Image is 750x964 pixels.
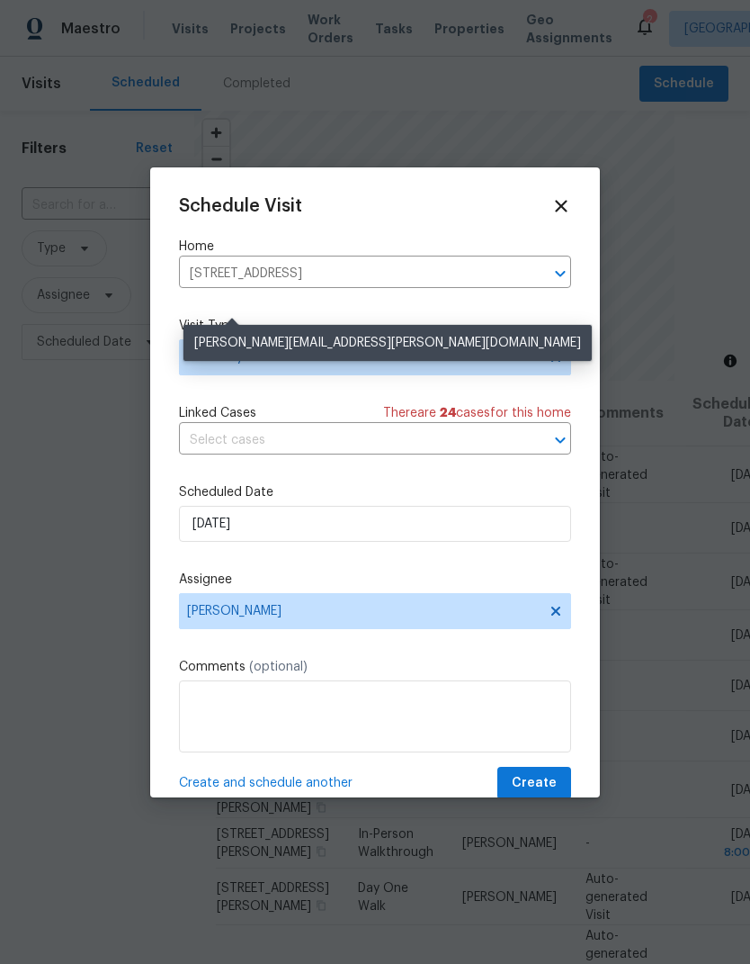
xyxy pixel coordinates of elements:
span: Create [512,772,557,795]
label: Visit Type [179,317,571,335]
input: Select cases [179,427,521,455]
span: There are case s for this home [383,404,571,422]
span: Close [551,196,571,216]
span: [PERSON_NAME] [187,604,540,618]
button: Create [497,767,571,800]
button: Open [548,261,573,286]
span: Linked Cases [179,404,256,422]
span: Schedule Visit [179,197,302,215]
label: Scheduled Date [179,483,571,501]
label: Home [179,238,571,256]
input: Enter in an address [179,260,521,288]
input: M/D/YYYY [179,506,571,542]
span: Create and schedule another [179,774,353,792]
label: Comments [179,658,571,676]
span: (optional) [249,661,308,673]
label: Assignee [179,571,571,589]
div: [PERSON_NAME][EMAIL_ADDRESS][PERSON_NAME][DOMAIN_NAME] [183,325,592,361]
button: Open [548,428,573,453]
span: 24 [440,407,456,419]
